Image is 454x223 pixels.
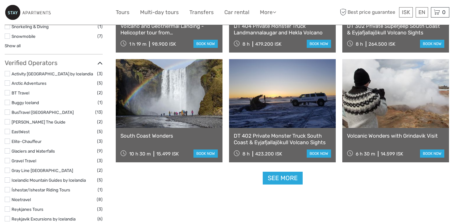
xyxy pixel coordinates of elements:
span: (3) [97,138,103,145]
span: (2) [97,167,103,174]
span: (13) [95,109,103,116]
a: book now [307,150,331,158]
a: Transfers [189,8,214,17]
a: EastWest [12,129,30,134]
a: Volcano and Geothermal Landing - Helicopter tour from [GEOGRAPHIC_DATA] [120,23,218,36]
div: 15.499 ISK [156,151,179,157]
span: (5) [97,128,103,135]
span: (2) [97,89,103,96]
a: book now [307,40,331,48]
img: 800-9c0884f7-accb-45f0-bb87-38317b02daef_logo_small.jpg [5,5,51,20]
div: 264.500 ISK [369,41,395,47]
p: We're away right now. Please check back later! [9,11,71,16]
a: Elite-Chauffeur [12,139,41,144]
span: 8 h [356,41,363,47]
a: DT 402 Private Monster Truck South Coast & Eyjafjallajökull Volcano Sights [234,133,331,145]
span: 8 h [242,41,250,47]
a: [PERSON_NAME] The Guide [12,119,66,124]
button: Open LiveChat chat widget [72,10,79,17]
a: See more [263,172,303,185]
span: 10 h 30 m [129,151,151,157]
a: book now [420,40,444,48]
a: Snowmobile [12,34,36,39]
a: book now [193,150,218,158]
a: Gravel Travel [12,158,36,163]
a: Show all [5,43,21,48]
div: 14.599 ISK [381,151,403,157]
h3: Verified Operators [5,59,103,67]
a: Arctic Adventures [12,81,46,86]
a: Snorkeling & Diving [12,24,49,29]
a: Gray Line [GEOGRAPHIC_DATA] [12,168,73,173]
span: (9) [97,147,103,155]
a: More [260,8,276,17]
a: Reykjavik Excursions by Icelandia [12,216,76,221]
span: (3) [97,157,103,164]
span: 0 [441,9,447,15]
span: (8) [97,196,103,203]
a: Activity [GEOGRAPHIC_DATA] by Icelandia [12,71,93,76]
a: BT Travel [12,90,29,95]
span: 6 h 30 m [356,151,375,157]
span: (1) [98,99,103,106]
div: 98.900 ISK [152,41,176,47]
span: Best price guarantee [338,7,398,18]
span: ISK [402,9,410,15]
a: Reykjanes Tours [12,207,43,212]
a: BusTravel [GEOGRAPHIC_DATA] [12,110,74,115]
div: 423.200 ISK [255,151,282,157]
a: Íshestar/Ishestar Riding Tours [12,187,70,192]
a: Buggy Iceland [12,100,39,105]
a: Nicetravel [12,197,31,202]
a: Volcanic Wonders with Grindavik Visit [347,133,444,139]
div: EN [416,7,428,18]
a: Tours [116,8,129,17]
span: (6) [97,215,103,222]
a: DT 302 Private Superjeep South Coast & Eyjafjallajökull Volcano Sights [347,23,444,36]
a: Multi-day tours [140,8,179,17]
span: (1) [98,186,103,193]
span: 8 h [242,151,250,157]
a: Glaciers and Waterfalls [12,149,55,154]
span: (5) [97,79,103,87]
span: (5) [97,176,103,184]
a: book now [420,150,444,158]
a: book now [193,40,218,48]
span: (1) [98,23,103,30]
a: Car rental [224,8,249,17]
div: 479.200 ISK [255,41,281,47]
span: (3) [97,70,103,77]
a: South Coast Wonders [120,133,218,139]
span: (7) [97,33,103,40]
a: DT 404 Private Monster Truck Landmannalaugar and Hekla Volcano [234,23,331,36]
span: (3) [97,205,103,213]
span: (2) [97,118,103,125]
span: 1 h 19 m [129,41,146,47]
a: Icelandic Mountain Guides by Icelandia [12,178,86,183]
